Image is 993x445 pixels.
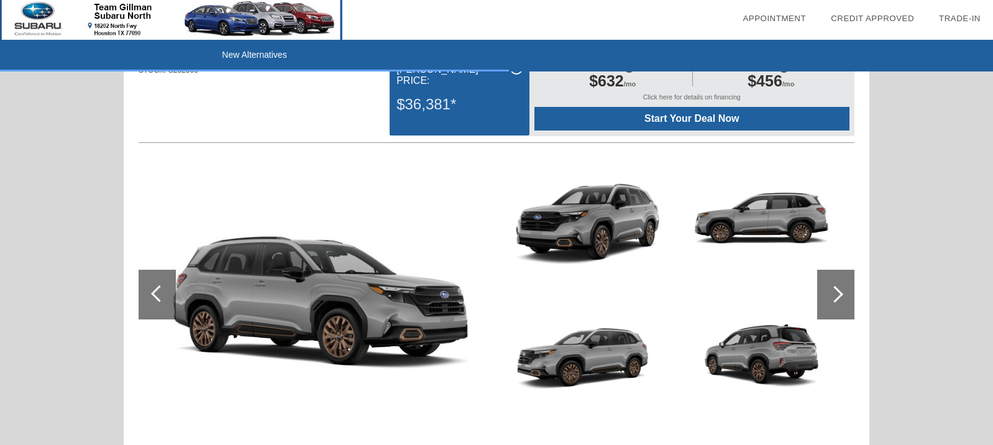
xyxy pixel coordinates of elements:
[139,163,491,426] img: JF2SLDFC3SH611445_1.jpg
[550,113,834,124] span: Start Your Deal Now
[831,14,914,23] a: Credit Approved
[748,72,782,89] span: $456
[396,88,522,121] div: $36,381*
[139,106,854,126] div: Quoted on [DATE] 12:57:51 AM
[677,298,848,426] img: JF2SLDFC3SH611445_5.jpg
[699,72,843,93] div: /mo
[677,163,848,291] img: JF2SLDFC3SH611445_4.jpg
[500,163,671,291] img: JF2SLDFC3SH611445_2.jpg
[939,14,981,23] a: Trade-In
[541,72,685,93] div: /mo
[500,298,671,426] img: JF2SLDFC3SH611445_3.jpg
[589,72,624,89] span: $632
[743,14,806,23] a: Appointment
[534,93,849,107] div: Click here for details on financing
